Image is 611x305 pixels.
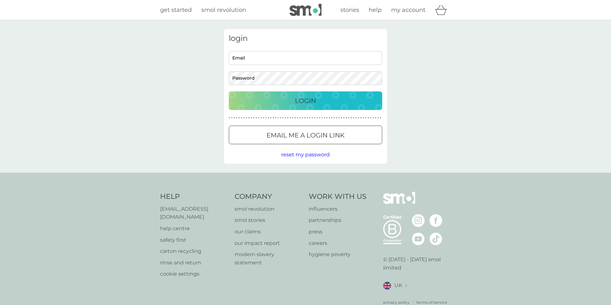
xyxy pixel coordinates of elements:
p: ● [253,116,254,120]
p: ● [336,116,337,120]
p: ● [309,116,311,120]
span: UK [394,281,402,290]
p: ● [295,116,296,120]
a: my account [391,5,425,15]
p: ● [351,116,352,120]
a: press [309,228,367,236]
a: smol revolution [201,5,246,15]
div: basket [435,4,451,16]
p: hygiene poverty [309,250,367,259]
a: influencers [309,205,367,213]
a: [EMAIL_ADDRESS][DOMAIN_NAME] [160,205,228,221]
p: ● [265,116,267,120]
p: ● [287,116,289,120]
p: ● [370,116,371,120]
p: ● [292,116,293,120]
a: help centre [160,224,228,233]
h3: login [229,34,382,43]
p: ● [324,116,325,120]
p: ● [231,116,233,120]
a: smol stories [235,216,303,224]
h4: Work With Us [309,192,367,202]
img: smol [290,4,321,16]
span: my account [391,6,425,13]
h4: Help [160,192,228,202]
span: get started [160,6,192,13]
p: ● [273,116,274,120]
button: Login [229,91,382,110]
img: visit the smol Tiktok page [429,232,442,245]
p: ● [251,116,252,120]
img: smol [383,192,415,214]
a: safety first [160,236,228,244]
a: modern slavery statement [235,250,303,267]
p: ● [331,116,332,120]
p: ● [299,116,301,120]
p: ● [290,116,291,120]
p: ● [341,116,342,120]
p: ● [241,116,242,120]
p: ● [302,116,303,120]
p: ● [321,116,323,120]
img: UK flag [383,282,391,290]
p: ● [280,116,281,120]
p: ● [244,116,245,120]
p: ● [260,116,262,120]
a: our impact report [235,239,303,247]
p: ● [338,116,340,120]
img: visit the smol Instagram page [412,214,425,227]
p: ● [268,116,269,120]
p: ● [356,116,357,120]
p: ● [314,116,315,120]
p: rinse and return [160,259,228,267]
img: select a new location [405,284,407,287]
p: ● [363,116,364,120]
p: ● [307,116,308,120]
span: stories [340,6,359,13]
p: © [DATE] - [DATE] smol limited [383,255,451,272]
p: ● [368,116,369,120]
p: ● [248,116,250,120]
p: ● [334,116,335,120]
a: stories [340,5,359,15]
p: ● [353,116,354,120]
p: ● [317,116,318,120]
p: ● [319,116,320,120]
h4: Company [235,192,303,202]
p: ● [312,116,313,120]
a: cookie settings [160,270,228,278]
p: ● [270,116,272,120]
p: ● [343,116,344,120]
a: carton recycling [160,247,228,255]
a: smol revolution [235,205,303,213]
p: ● [229,116,230,120]
a: careers [309,239,367,247]
p: ● [263,116,264,120]
p: ● [365,116,367,120]
p: ● [348,116,350,120]
p: ● [282,116,284,120]
p: ● [329,116,330,120]
p: ● [278,116,279,120]
p: ● [285,116,286,120]
a: get started [160,5,192,15]
span: reset my password [281,152,330,158]
p: ● [360,116,362,120]
span: smol revolution [201,6,246,13]
p: ● [234,116,235,120]
p: ● [239,116,240,120]
button: Email me a login link [229,126,382,144]
p: ● [297,116,298,120]
p: ● [377,116,379,120]
p: ● [246,116,247,120]
span: help [369,6,382,13]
